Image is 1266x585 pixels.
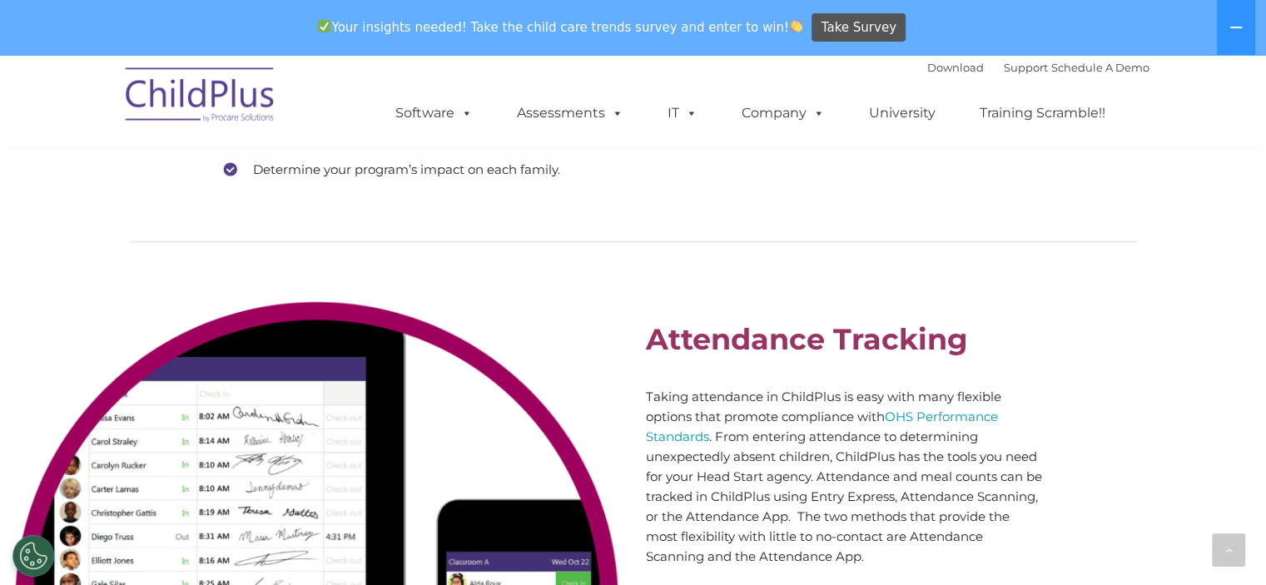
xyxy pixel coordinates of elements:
[725,97,842,130] a: Company
[651,97,714,130] a: IT
[646,387,1043,567] p: Taking attendance in ChildPlus is easy with many flexible options that promote compliance with . ...
[822,13,896,42] span: Take Survey
[12,535,54,577] button: Cookies Settings
[117,56,284,139] img: ChildPlus by Procare Solutions
[318,20,330,32] img: ✅
[790,20,802,32] img: 👏
[224,157,621,182] li: Determine your program’s impact on each family.
[379,97,489,130] a: Software
[311,11,810,43] span: Your insights needed! Take the child care trends survey and enter to win!
[963,97,1122,130] a: Training Scramble!!
[927,61,984,74] a: Download
[995,405,1266,585] iframe: Chat Widget
[852,97,952,130] a: University
[1051,61,1149,74] a: Schedule A Demo
[646,321,968,357] b: Attendance Tracking
[500,97,640,130] a: Assessments
[927,61,1149,74] font: |
[1004,61,1048,74] a: Support
[812,13,906,42] a: Take Survey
